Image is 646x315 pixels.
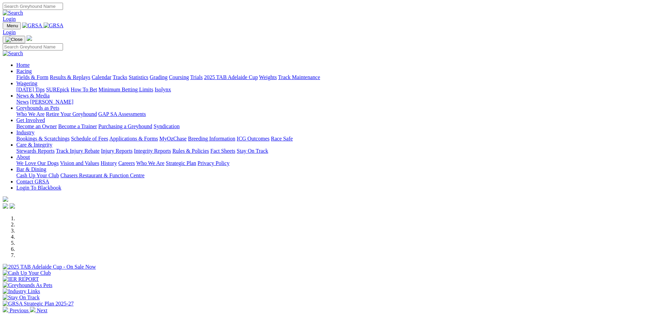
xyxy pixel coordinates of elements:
img: Greyhounds As Pets [3,282,52,288]
button: Toggle navigation [3,36,25,43]
a: Bookings & Scratchings [16,136,69,141]
a: Track Injury Rebate [56,148,99,154]
a: Chasers Restaurant & Function Centre [60,172,144,178]
a: Who We Are [16,111,45,117]
a: 2025 TAB Adelaide Cup [204,74,258,80]
a: About [16,154,30,160]
input: Search [3,3,63,10]
a: Breeding Information [188,136,235,141]
a: Stewards Reports [16,148,54,154]
a: Stay On Track [237,148,268,154]
a: Statistics [129,74,148,80]
a: Home [16,62,30,68]
a: Fields & Form [16,74,48,80]
a: Next [30,307,47,313]
span: Next [37,307,47,313]
a: Become an Owner [16,123,57,129]
a: Previous [3,307,30,313]
img: facebook.svg [3,203,8,209]
input: Search [3,43,63,50]
div: About [16,160,643,166]
a: Careers [118,160,135,166]
a: Syndication [154,123,179,129]
img: IER REPORT [3,276,39,282]
img: GRSA [44,22,64,29]
a: We Love Our Dogs [16,160,59,166]
a: Track Maintenance [278,74,320,80]
a: Racing [16,68,32,74]
a: Login [3,16,16,22]
a: Schedule of Fees [71,136,108,141]
a: [PERSON_NAME] [30,99,73,105]
a: Isolynx [155,87,171,92]
a: Login [3,29,16,35]
a: Cash Up Your Club [16,172,59,178]
a: Coursing [169,74,189,80]
a: ICG Outcomes [237,136,269,141]
div: Get Involved [16,123,643,130]
a: Care & Integrity [16,142,52,148]
a: Trials [190,74,203,80]
a: Bar & Dining [16,166,46,172]
a: Tracks [113,74,127,80]
img: 2025 TAB Adelaide Cup - On Sale Now [3,264,96,270]
img: Search [3,10,23,16]
div: Care & Integrity [16,148,643,154]
a: Weights [259,74,277,80]
a: Purchasing a Greyhound [98,123,152,129]
a: Grading [150,74,168,80]
img: Industry Links [3,288,40,295]
a: Privacy Policy [198,160,230,166]
a: Applications & Forms [109,136,158,141]
img: chevron-right-pager-white.svg [30,307,35,312]
a: [DATE] Tips [16,87,45,92]
div: Bar & Dining [16,172,643,179]
a: Integrity Reports [134,148,171,154]
img: chevron-left-pager-white.svg [3,307,8,312]
a: Injury Reports [101,148,132,154]
a: Race Safe [271,136,293,141]
a: Wagering [16,80,37,86]
div: Wagering [16,87,643,93]
a: Calendar [92,74,111,80]
span: Previous [10,307,29,313]
div: Greyhounds as Pets [16,111,643,117]
a: SUREpick [46,87,69,92]
div: Industry [16,136,643,142]
img: GRSA [22,22,42,29]
a: GAP SA Assessments [98,111,146,117]
img: GRSA Strategic Plan 2025-27 [3,301,74,307]
img: logo-grsa-white.png [3,196,8,202]
a: Who We Are [136,160,164,166]
div: Racing [16,74,643,80]
a: Get Involved [16,117,45,123]
img: Close [5,37,22,42]
img: logo-grsa-white.png [27,35,32,41]
img: Stay On Track [3,295,40,301]
img: Cash Up Your Club [3,270,51,276]
a: Strategic Plan [166,160,196,166]
a: Greyhounds as Pets [16,105,59,111]
button: Toggle navigation [3,22,21,29]
a: Become a Trainer [58,123,97,129]
a: Contact GRSA [16,179,49,184]
a: MyOzChase [159,136,187,141]
img: Search [3,50,23,57]
img: twitter.svg [10,203,15,209]
a: Industry [16,130,34,135]
a: News & Media [16,93,50,99]
a: News [16,99,29,105]
a: Rules & Policies [172,148,209,154]
a: Minimum Betting Limits [98,87,153,92]
span: Menu [7,23,18,28]
a: Results & Replays [50,74,90,80]
a: Retire Your Greyhound [46,111,97,117]
a: Vision and Values [60,160,99,166]
a: Login To Blackbook [16,185,61,191]
a: How To Bet [71,87,97,92]
a: Fact Sheets [210,148,235,154]
a: History [100,160,117,166]
div: News & Media [16,99,643,105]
